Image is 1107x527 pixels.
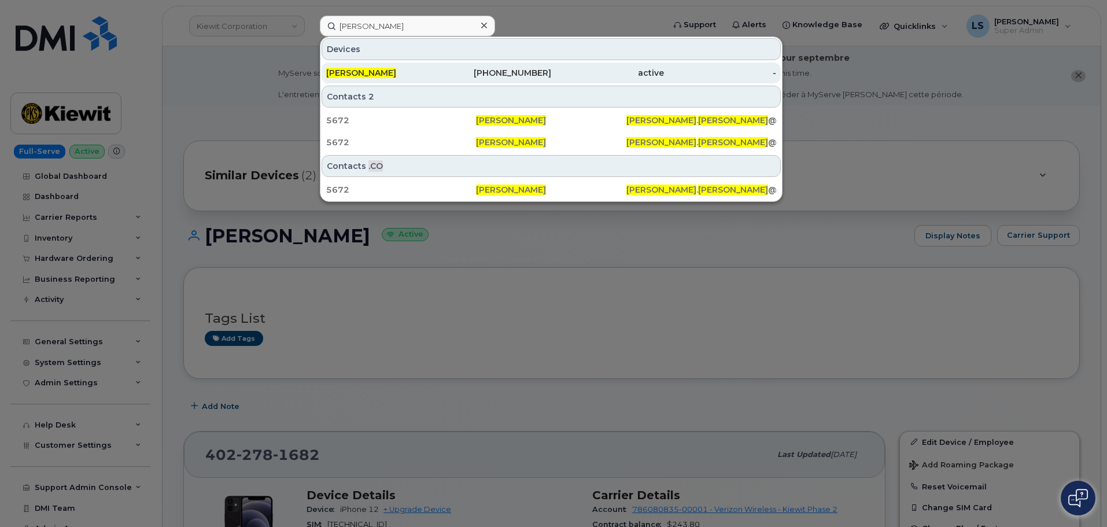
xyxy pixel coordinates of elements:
[322,155,781,177] div: Contacts
[626,184,776,196] div: . @[PERSON_NAME][DOMAIN_NAME]
[476,115,546,126] span: [PERSON_NAME]
[698,137,768,148] span: [PERSON_NAME]
[326,137,476,148] div: 5672
[322,86,781,108] div: Contacts
[326,184,476,196] div: 5672
[626,185,696,195] span: [PERSON_NAME]
[326,115,476,126] div: 5672
[551,67,664,79] div: active
[322,62,781,83] a: [PERSON_NAME][PHONE_NUMBER]active-
[626,115,696,126] span: [PERSON_NAME]
[476,185,546,195] span: [PERSON_NAME]
[322,179,781,200] a: 5672[PERSON_NAME][PERSON_NAME].[PERSON_NAME]@[PERSON_NAME][DOMAIN_NAME]
[698,185,768,195] span: [PERSON_NAME]
[626,137,696,148] span: [PERSON_NAME]
[698,115,768,126] span: [PERSON_NAME]
[476,137,546,148] span: [PERSON_NAME]
[664,67,777,79] div: -
[322,110,781,131] a: 5672[PERSON_NAME][PERSON_NAME].[PERSON_NAME]@[PERSON_NAME][DOMAIN_NAME]
[368,91,374,102] span: 2
[322,38,781,60] div: Devices
[326,68,396,78] span: [PERSON_NAME]
[368,160,383,172] span: .CO
[322,132,781,153] a: 5672[PERSON_NAME][PERSON_NAME].[PERSON_NAME]@[PERSON_NAME][DOMAIN_NAME]
[439,67,552,79] div: [PHONE_NUMBER]
[626,115,776,126] div: . @[PERSON_NAME][DOMAIN_NAME]
[626,137,776,148] div: . @[PERSON_NAME][DOMAIN_NAME]
[1068,489,1088,507] img: Open chat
